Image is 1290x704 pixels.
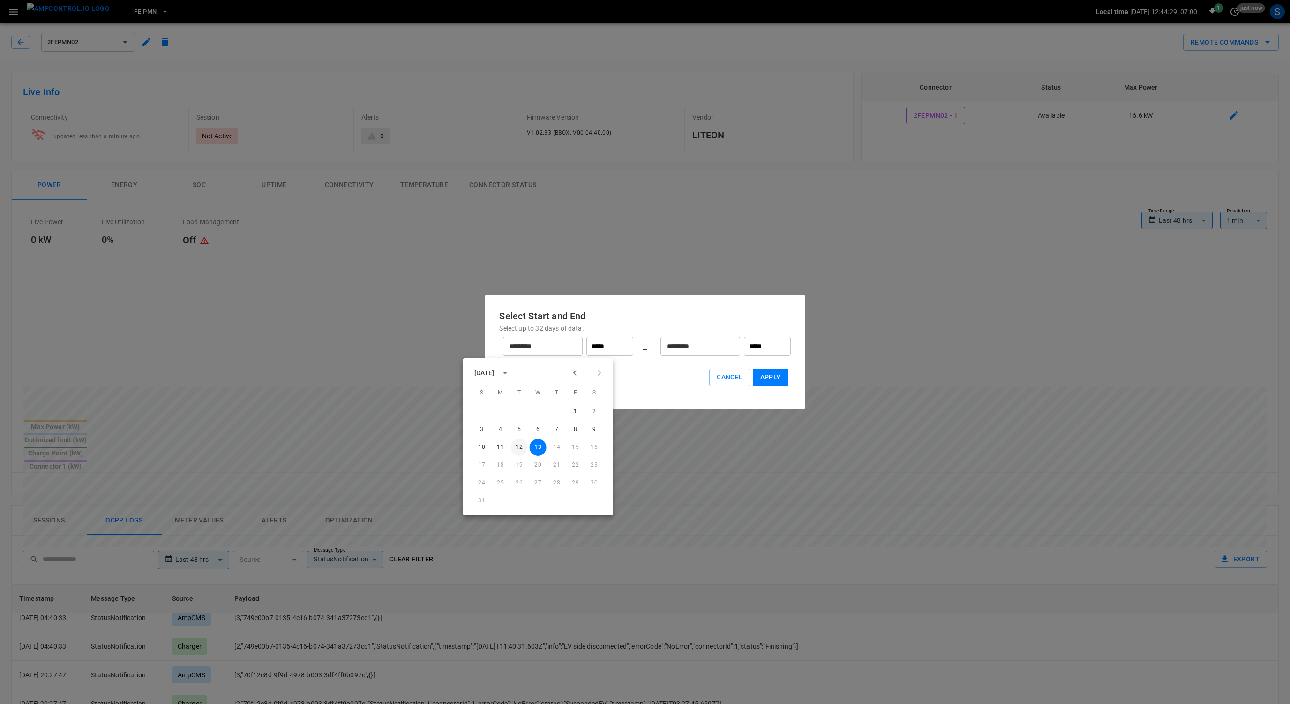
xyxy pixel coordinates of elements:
[492,421,509,438] button: 4
[567,384,584,402] span: Friday
[548,421,565,438] button: 7
[567,403,584,420] button: 1
[709,369,750,386] button: Cancel
[530,439,547,456] button: 13
[753,369,788,386] button: Apply
[548,384,565,402] span: Thursday
[473,384,490,402] span: Sunday
[474,368,495,378] div: [DATE]
[497,365,513,381] button: calendar view is open, switch to year view
[567,365,583,381] button: Previous month
[511,439,528,456] button: 12
[643,339,647,354] h6: _
[511,421,528,438] button: 5
[530,384,547,402] span: Wednesday
[567,421,584,438] button: 8
[492,384,509,402] span: Monday
[511,384,528,402] span: Tuesday
[499,309,790,324] h6: Select Start and End
[586,403,603,420] button: 2
[586,384,603,402] span: Saturday
[530,421,547,438] button: 6
[586,421,603,438] button: 9
[473,439,490,456] button: 10
[499,324,790,333] p: Select up to 32 days of data.
[492,439,509,456] button: 11
[473,421,490,438] button: 3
